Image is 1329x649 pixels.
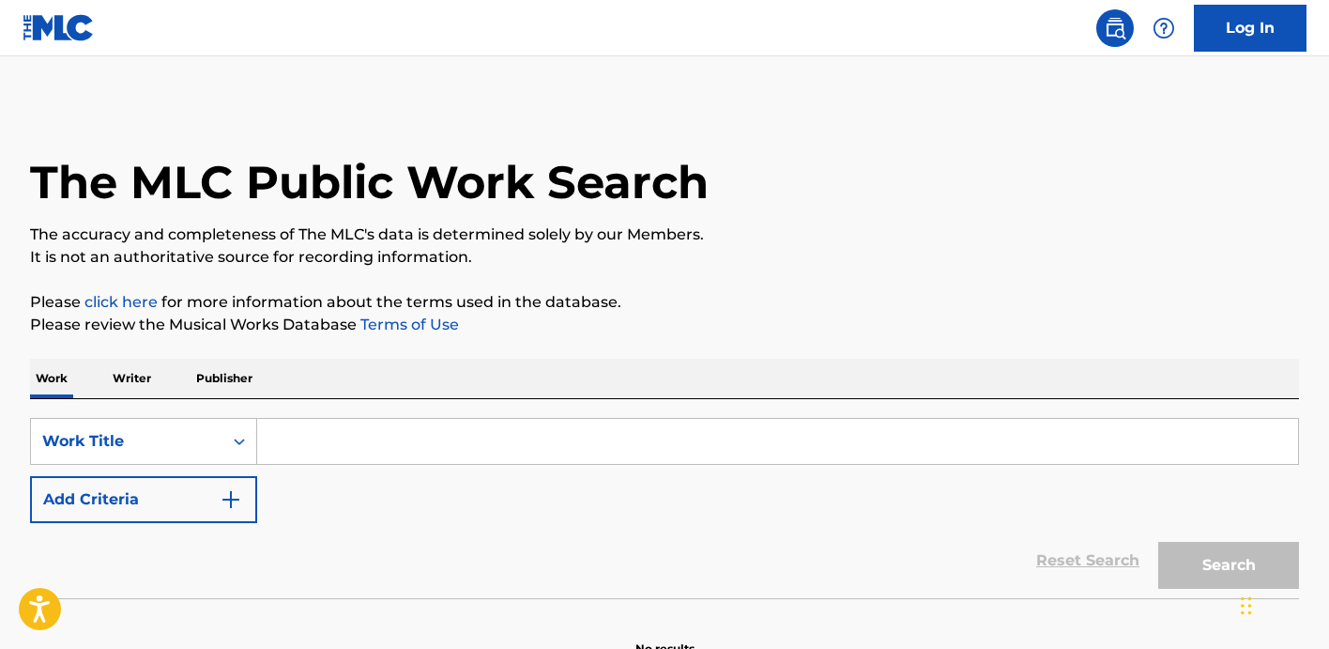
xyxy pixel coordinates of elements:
[30,291,1299,314] p: Please for more information about the terms used in the database.
[1235,559,1329,649] iframe: Chat Widget
[42,430,211,453] div: Work Title
[1104,17,1126,39] img: search
[30,314,1299,336] p: Please review the Musical Works Database
[30,418,1299,598] form: Search Form
[191,359,258,398] p: Publisher
[107,359,157,398] p: Writer
[30,476,257,523] button: Add Criteria
[30,154,709,210] h1: The MLC Public Work Search
[30,246,1299,269] p: It is not an authoritative source for recording information.
[84,293,158,311] a: click here
[1096,9,1134,47] a: Public Search
[1153,17,1175,39] img: help
[1194,5,1306,52] a: Log In
[220,488,242,511] img: 9d2ae6d4665cec9f34b9.svg
[1241,578,1252,634] div: Drag
[23,14,95,41] img: MLC Logo
[30,359,73,398] p: Work
[1145,9,1183,47] div: Help
[30,224,1299,246] p: The accuracy and completeness of The MLC's data is determined solely by our Members.
[357,316,459,333] a: Terms of Use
